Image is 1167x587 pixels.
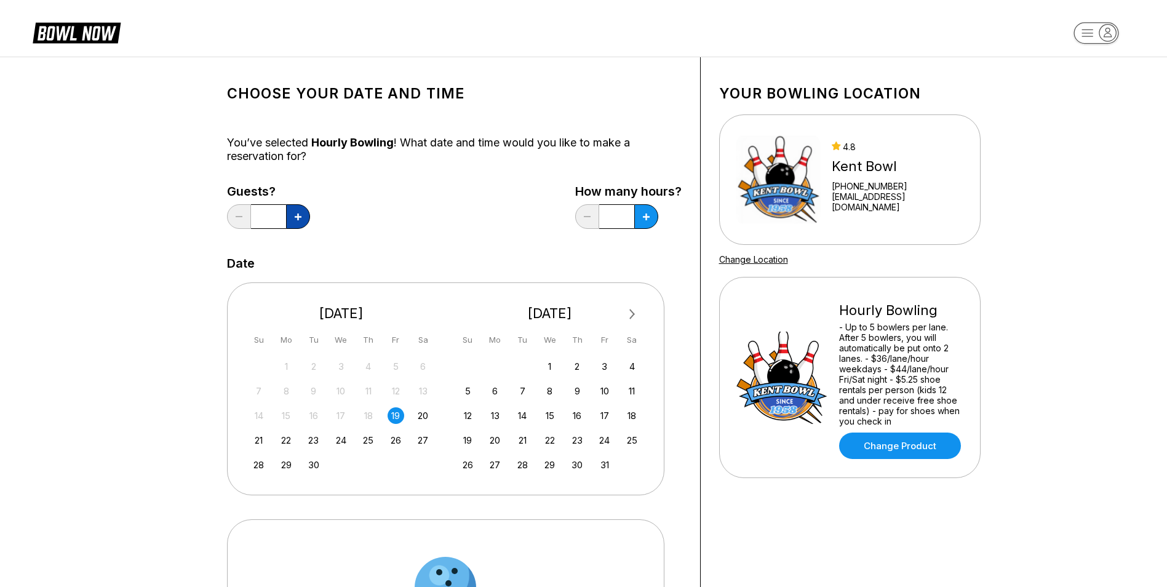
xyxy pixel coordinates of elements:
div: Not available Thursday, September 11th, 2025 [360,383,376,399]
div: Choose Friday, October 17th, 2025 [596,407,613,424]
div: Th [569,332,586,348]
div: Choose Friday, October 10th, 2025 [596,383,613,399]
div: Not available Tuesday, September 16th, 2025 [305,407,322,424]
button: Next Month [623,305,642,324]
label: Date [227,257,255,270]
div: Choose Saturday, September 20th, 2025 [415,407,431,424]
div: Not available Sunday, September 14th, 2025 [250,407,267,424]
div: Choose Friday, October 24th, 2025 [596,432,613,449]
div: Not available Thursday, September 4th, 2025 [360,358,376,375]
div: Choose Tuesday, October 7th, 2025 [514,383,531,399]
div: Choose Thursday, September 25th, 2025 [360,432,376,449]
div: Not available Monday, September 1st, 2025 [278,358,295,375]
div: Mo [278,332,295,348]
div: Choose Wednesday, October 29th, 2025 [541,457,558,473]
div: Kent Bowl [832,158,963,175]
div: Not available Saturday, September 6th, 2025 [415,358,431,375]
div: Choose Thursday, October 30th, 2025 [569,457,586,473]
h1: Choose your Date and time [227,85,682,102]
div: Choose Wednesday, September 24th, 2025 [333,432,349,449]
div: Choose Friday, October 31st, 2025 [596,457,613,473]
div: Not available Saturday, September 13th, 2025 [415,383,431,399]
img: Hourly Bowling [736,332,828,424]
div: Choose Sunday, October 19th, 2025 [460,432,476,449]
div: Choose Monday, September 29th, 2025 [278,457,295,473]
div: We [541,332,558,348]
div: Su [460,332,476,348]
div: Not available Wednesday, September 10th, 2025 [333,383,349,399]
div: Su [250,332,267,348]
div: Choose Saturday, October 4th, 2025 [624,358,640,375]
div: Choose Sunday, September 21st, 2025 [250,432,267,449]
div: month 2025-09 [249,357,434,473]
div: Sa [415,332,431,348]
div: Choose Tuesday, October 28th, 2025 [514,457,531,473]
div: Choose Monday, October 20th, 2025 [487,432,503,449]
div: Choose Tuesday, October 21st, 2025 [514,432,531,449]
div: Not available Friday, September 5th, 2025 [388,358,404,375]
div: 4.8 [832,142,963,152]
div: Not available Thursday, September 18th, 2025 [360,407,376,424]
span: Hourly Bowling [311,136,394,149]
div: Choose Thursday, October 16th, 2025 [569,407,586,424]
div: Not available Tuesday, September 9th, 2025 [305,383,322,399]
div: Choose Wednesday, October 22nd, 2025 [541,432,558,449]
div: Choose Monday, September 22nd, 2025 [278,432,295,449]
div: Not available Wednesday, September 17th, 2025 [333,407,349,424]
a: Change Location [719,254,788,265]
div: Not available Monday, September 15th, 2025 [278,407,295,424]
div: Not available Tuesday, September 2nd, 2025 [305,358,322,375]
div: Choose Saturday, October 18th, 2025 [624,407,640,424]
div: Not available Sunday, September 7th, 2025 [250,383,267,399]
div: Choose Thursday, October 9th, 2025 [569,383,586,399]
div: Choose Monday, October 27th, 2025 [487,457,503,473]
a: [EMAIL_ADDRESS][DOMAIN_NAME] [832,191,963,212]
div: [DATE] [455,305,645,322]
div: Choose Tuesday, September 23rd, 2025 [305,432,322,449]
div: Choose Tuesday, September 30th, 2025 [305,457,322,473]
div: Choose Saturday, September 27th, 2025 [415,432,431,449]
div: Hourly Bowling [839,302,964,319]
div: Tu [305,332,322,348]
div: Not available Wednesday, September 3rd, 2025 [333,358,349,375]
div: Choose Tuesday, October 14th, 2025 [514,407,531,424]
div: Choose Wednesday, October 15th, 2025 [541,407,558,424]
div: You’ve selected ! What date and time would you like to make a reservation for? [227,136,682,163]
div: Tu [514,332,531,348]
h1: Your bowling location [719,85,981,102]
div: Choose Friday, September 19th, 2025 [388,407,404,424]
div: [PHONE_NUMBER] [832,181,963,191]
div: Choose Monday, October 13th, 2025 [487,407,503,424]
div: [DATE] [246,305,437,322]
div: - Up to 5 bowlers per lane. After 5 bowlers, you will automatically be put onto 2 lanes. - $36/la... [839,322,964,426]
div: month 2025-10 [458,357,642,473]
div: Th [360,332,376,348]
div: Mo [487,332,503,348]
div: Choose Sunday, October 5th, 2025 [460,383,476,399]
div: Choose Thursday, October 2nd, 2025 [569,358,586,375]
label: Guests? [227,185,310,198]
img: Kent Bowl [736,134,821,226]
div: Choose Thursday, October 23rd, 2025 [569,432,586,449]
div: Choose Sunday, October 26th, 2025 [460,457,476,473]
div: Choose Sunday, September 28th, 2025 [250,457,267,473]
div: Choose Wednesday, October 1st, 2025 [541,358,558,375]
div: Choose Monday, October 6th, 2025 [487,383,503,399]
div: Not available Friday, September 12th, 2025 [388,383,404,399]
div: Fr [596,332,613,348]
div: We [333,332,349,348]
div: Choose Sunday, October 12th, 2025 [460,407,476,424]
div: Not available Monday, September 8th, 2025 [278,383,295,399]
a: Change Product [839,433,961,459]
div: Choose Friday, September 26th, 2025 [388,432,404,449]
div: Choose Saturday, October 25th, 2025 [624,432,640,449]
div: Choose Friday, October 3rd, 2025 [596,358,613,375]
div: Sa [624,332,640,348]
div: Choose Saturday, October 11th, 2025 [624,383,640,399]
label: How many hours? [575,185,682,198]
div: Choose Wednesday, October 8th, 2025 [541,383,558,399]
div: Fr [388,332,404,348]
